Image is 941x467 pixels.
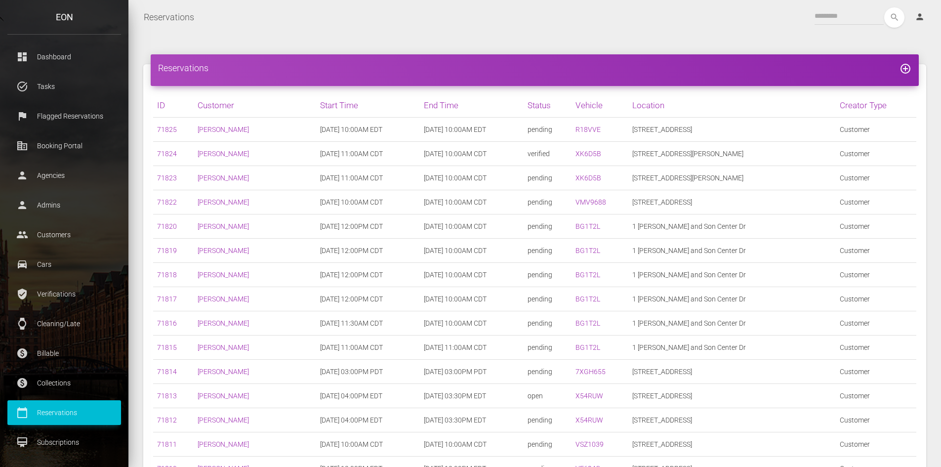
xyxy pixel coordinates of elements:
th: ID [153,93,194,118]
td: [DATE] 03:00PM PDT [316,360,420,384]
td: 1 [PERSON_NAME] and Son Center Dr [628,336,836,360]
td: [STREET_ADDRESS][PERSON_NAME] [628,166,836,190]
td: [DATE] 11:30AM CDT [316,311,420,336]
a: person [907,7,934,27]
a: [PERSON_NAME] [198,343,249,351]
a: add_circle_outline [900,63,911,73]
a: 71819 [157,247,177,255]
a: drive_eta Cars [7,252,121,277]
td: [STREET_ADDRESS] [628,360,836,384]
a: 71818 [157,271,177,279]
p: Cleaning/Late [15,316,114,331]
a: [PERSON_NAME] [198,416,249,424]
td: pending [524,239,572,263]
a: people Customers [7,222,121,247]
td: pending [524,311,572,336]
a: 71813 [157,392,177,400]
p: Reservations [15,405,114,420]
a: 71816 [157,319,177,327]
td: 1 [PERSON_NAME] and Son Center Dr [628,311,836,336]
p: Subscriptions [15,435,114,450]
td: [DATE] 10:00AM CDT [316,190,420,214]
td: Customer [836,118,916,142]
p: Customers [15,227,114,242]
td: [STREET_ADDRESS] [628,408,836,432]
td: pending [524,214,572,239]
td: [DATE] 10:00AM CDT [420,190,524,214]
td: pending [524,432,572,457]
td: [DATE] 03:30PM EDT [420,408,524,432]
td: [DATE] 11:00AM CDT [316,166,420,190]
td: pending [524,336,572,360]
td: pending [524,408,572,432]
a: [PERSON_NAME] [198,295,249,303]
td: [STREET_ADDRESS][PERSON_NAME] [628,142,836,166]
th: Status [524,93,572,118]
a: 71815 [157,343,177,351]
a: XK6D5B [575,150,601,158]
th: Vehicle [572,93,628,118]
td: [DATE] 12:00PM CDT [316,263,420,287]
td: [DATE] 03:30PM EDT [420,384,524,408]
a: BG1T2L [575,319,600,327]
th: Location [628,93,836,118]
td: pending [524,166,572,190]
td: [DATE] 10:00AM CDT [420,214,524,239]
td: [DATE] 04:00PM EDT [316,408,420,432]
a: [PERSON_NAME] [198,319,249,327]
td: Customer [836,360,916,384]
td: Customer [836,239,916,263]
a: 71824 [157,150,177,158]
p: Dashboard [15,49,114,64]
a: [PERSON_NAME] [198,126,249,133]
td: [STREET_ADDRESS] [628,384,836,408]
a: [PERSON_NAME] [198,368,249,376]
a: flag Flagged Reservations [7,104,121,128]
td: [DATE] 12:00PM CDT [316,239,420,263]
td: [DATE] 10:00AM CDT [420,142,524,166]
a: 71822 [157,198,177,206]
p: Admins [15,198,114,212]
a: R18VVE [575,126,601,133]
p: Flagged Reservations [15,109,114,124]
a: [PERSON_NAME] [198,247,249,255]
i: person [915,12,925,22]
a: VMV9688 [575,198,606,206]
a: 7XGH655 [575,368,606,376]
td: [DATE] 10:00AM CDT [420,166,524,190]
td: [DATE] 10:00AM CDT [420,287,524,311]
td: Customer [836,408,916,432]
td: Customer [836,263,916,287]
a: watch Cleaning/Late [7,311,121,336]
button: search [884,7,904,28]
td: [DATE] 10:00AM EDT [316,118,420,142]
a: calendar_today Reservations [7,400,121,425]
a: BG1T2L [575,222,600,230]
td: [DATE] 10:00AM EDT [420,118,524,142]
a: task_alt Tasks [7,74,121,99]
td: [DATE] 11:00AM CDT [316,336,420,360]
a: BG1T2L [575,343,600,351]
td: Customer [836,142,916,166]
a: [PERSON_NAME] [198,198,249,206]
a: 71820 [157,222,177,230]
td: pending [524,263,572,287]
a: paid Collections [7,371,121,395]
td: [DATE] 10:00AM CDT [420,239,524,263]
td: Customer [836,311,916,336]
p: Booking Portal [15,138,114,153]
th: End Time [420,93,524,118]
p: Tasks [15,79,114,94]
td: 1 [PERSON_NAME] and Son Center Dr [628,239,836,263]
a: [PERSON_NAME] [198,440,249,448]
a: X54RUW [575,416,603,424]
a: BG1T2L [575,271,600,279]
a: 71812 [157,416,177,424]
a: BG1T2L [575,247,600,255]
td: Customer [836,214,916,239]
a: [PERSON_NAME] [198,174,249,182]
a: [PERSON_NAME] [198,150,249,158]
td: [DATE] 10:00AM CDT [420,432,524,457]
a: 71811 [157,440,177,448]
